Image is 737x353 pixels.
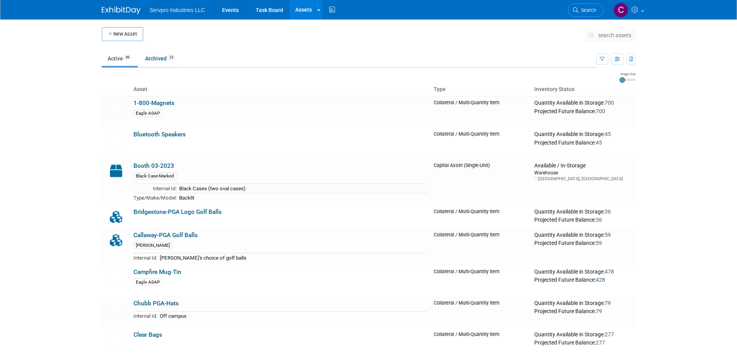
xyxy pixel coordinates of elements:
[133,312,157,320] td: Internal Id:
[596,308,602,314] span: 79
[133,300,179,307] a: Chubb PGA-Hats
[534,238,632,247] div: Projected Future Balance:
[605,331,614,338] span: 277
[596,277,605,283] span: 428
[568,3,604,17] a: Search
[585,29,636,41] button: search assets
[431,159,531,205] td: Capital Asset (Single-Unit)
[133,110,162,117] div: Eagle ASAP
[123,55,132,60] span: 89
[133,162,174,169] a: Booth 03-2023
[596,240,602,246] span: 59
[133,100,174,107] a: 1-800-Magnets
[105,232,127,249] img: Collateral-Icon-2.png
[133,208,222,215] a: Bridgestone-PGA Logo Golf Balls
[177,184,428,193] td: Black Cases (two oval cases)
[133,253,157,262] td: Internal Id:
[605,208,611,215] span: 36
[534,138,632,146] div: Projected Future Balance:
[605,269,614,275] span: 478
[431,128,531,159] td: Collateral / Multi-Quantity Item
[614,3,628,17] img: Chris Chassagneux
[157,312,428,320] td: Off campus
[534,162,632,169] div: Available / In-Storage
[139,51,181,66] a: Archived23
[534,300,632,307] div: Quantity Available in Storage:
[431,205,531,229] td: Collateral / Multi-Quantity Item
[167,55,176,60] span: 23
[133,279,162,286] div: Eagle ASAP
[534,131,632,138] div: Quantity Available in Storage:
[133,242,172,249] div: [PERSON_NAME]
[605,100,614,106] span: 700
[157,253,428,262] td: [PERSON_NAME]'s choice of golf balls
[133,193,177,202] td: Type/Make/Model:
[596,339,605,346] span: 277
[102,7,140,14] img: ExhibitDay
[534,275,632,284] div: Projected Future Balance:
[534,208,632,215] div: Quantity Available in Storage:
[534,269,632,276] div: Quantity Available in Storage:
[133,131,186,138] a: Bluetooth Speakers
[534,169,632,176] div: Warehouse
[534,107,632,115] div: Projected Future Balance:
[534,331,632,338] div: Quantity Available in Storage:
[431,229,531,265] td: Collateral / Multi-Quantity Item
[431,96,531,128] td: Collateral / Multi-Quantity Item
[534,100,632,107] div: Quantity Available in Storage:
[605,232,611,238] span: 59
[105,162,127,179] img: Capital-Asset-Icon-2.png
[133,269,181,276] a: Campfire Mug-Tin
[534,307,632,315] div: Projected Future Balance:
[578,7,596,13] span: Search
[605,300,611,306] span: 79
[534,338,632,346] div: Projected Future Balance:
[534,232,632,239] div: Quantity Available in Storage:
[431,265,531,297] td: Collateral / Multi-Quantity Item
[102,27,143,41] button: New Asset
[130,83,431,96] th: Asset
[619,72,636,76] div: Image Size
[133,172,176,180] div: Black Case-Marked
[596,108,605,114] span: 700
[133,184,177,193] td: Internal Id:
[150,7,205,13] span: Servpro Industries LLC
[105,208,127,226] img: Collateral-Icon-2.png
[133,232,198,239] a: Callaway-PGA Golf Balls
[431,83,531,96] th: Type
[534,215,632,224] div: Projected Future Balance:
[431,297,531,328] td: Collateral / Multi-Quantity Item
[596,139,602,146] span: 45
[177,193,428,202] td: Backlit
[102,51,138,66] a: Active89
[598,32,631,38] span: search assets
[133,331,162,338] a: Clear Bags
[534,176,632,182] div: [GEOGRAPHIC_DATA], [GEOGRAPHIC_DATA]
[605,131,611,137] span: 45
[596,217,602,223] span: 36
